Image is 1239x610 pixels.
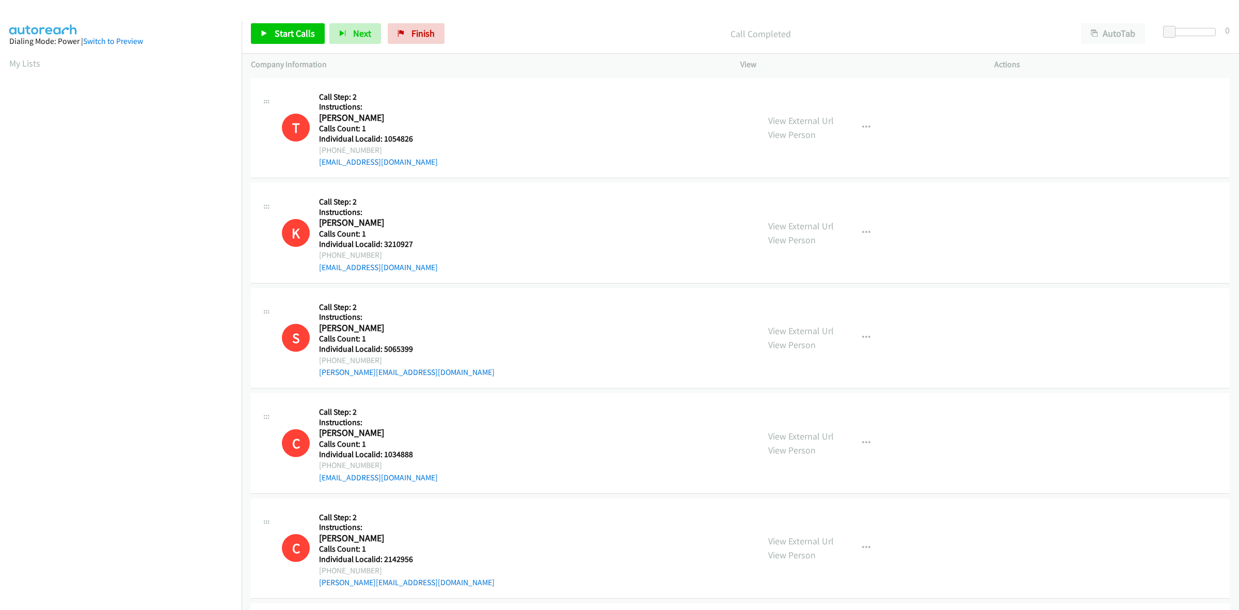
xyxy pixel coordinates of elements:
[768,549,816,561] a: View Person
[251,58,722,71] p: Company Information
[411,27,435,39] span: Finish
[282,114,310,142] div: This number is on the do not call list
[319,344,495,354] h5: Individual Localid: 5065399
[319,217,427,229] h2: [PERSON_NAME]
[319,157,438,167] a: [EMAIL_ADDRESS][DOMAIN_NAME]
[319,249,438,261] div: [PHONE_NUMBER]
[1209,264,1239,346] iframe: Resource Center
[9,35,232,48] div: Dialing Mode: Power |
[319,512,495,523] h5: Call Step: 2
[319,144,438,157] div: [PHONE_NUMBER]
[282,534,310,562] h1: C
[319,312,495,322] h5: Instructions:
[319,577,495,587] a: [PERSON_NAME][EMAIL_ADDRESS][DOMAIN_NAME]
[740,58,976,71] p: View
[994,58,1230,71] p: Actions
[768,220,834,232] a: View External Url
[353,27,371,39] span: Next
[282,114,310,142] h1: T
[319,123,438,134] h5: Calls Count: 1
[83,36,143,46] a: Switch to Preview
[319,417,438,428] h5: Instructions:
[282,429,310,457] h1: C
[458,27,1062,41] p: Call Completed
[768,129,816,140] a: View Person
[319,302,495,312] h5: Call Step: 2
[1168,28,1216,36] div: Delay between calls (in seconds)
[319,229,438,239] h5: Calls Count: 1
[1225,23,1230,37] div: 0
[319,522,495,533] h5: Instructions:
[251,23,325,44] a: Start Calls
[9,80,242,570] iframe: Dialpad
[319,427,427,439] h2: [PERSON_NAME]
[319,197,438,207] h5: Call Step: 2
[1081,23,1145,44] button: AutoTab
[275,27,315,39] span: Start Calls
[768,430,834,442] a: View External Url
[282,324,310,352] div: This number is on the do not call list
[319,473,438,482] a: [EMAIL_ADDRESS][DOMAIN_NAME]
[319,322,427,334] h2: [PERSON_NAME]
[319,554,495,565] h5: Individual Localid: 2142956
[319,449,438,460] h5: Individual Localid: 1034888
[282,219,310,247] h1: K
[319,367,495,377] a: [PERSON_NAME][EMAIL_ADDRESS][DOMAIN_NAME]
[319,533,427,544] h2: [PERSON_NAME]
[319,239,438,249] h5: Individual Localid: 3210927
[319,439,438,449] h5: Calls Count: 1
[768,325,834,337] a: View External Url
[319,407,438,417] h5: Call Step: 2
[388,23,444,44] a: Finish
[319,102,438,112] h5: Instructions:
[768,115,834,127] a: View External Url
[319,134,438,144] h5: Individual Localid: 1054826
[319,565,495,577] div: [PHONE_NUMBER]
[319,92,438,102] h5: Call Step: 2
[319,262,438,272] a: [EMAIL_ADDRESS][DOMAIN_NAME]
[768,444,816,456] a: View Person
[282,324,310,352] h1: S
[319,112,427,124] h2: [PERSON_NAME]
[319,334,495,344] h5: Calls Count: 1
[329,23,381,44] button: Next
[282,429,310,457] div: This number is on the do not call list
[282,219,310,247] div: This number is on the do not call list
[768,339,816,351] a: View Person
[319,459,438,472] div: [PHONE_NUMBER]
[319,544,495,554] h5: Calls Count: 1
[282,534,310,562] div: This number is on the do not call list
[768,234,816,246] a: View Person
[319,207,438,217] h5: Instructions:
[9,57,40,69] a: My Lists
[319,354,495,367] div: [PHONE_NUMBER]
[768,535,834,547] a: View External Url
